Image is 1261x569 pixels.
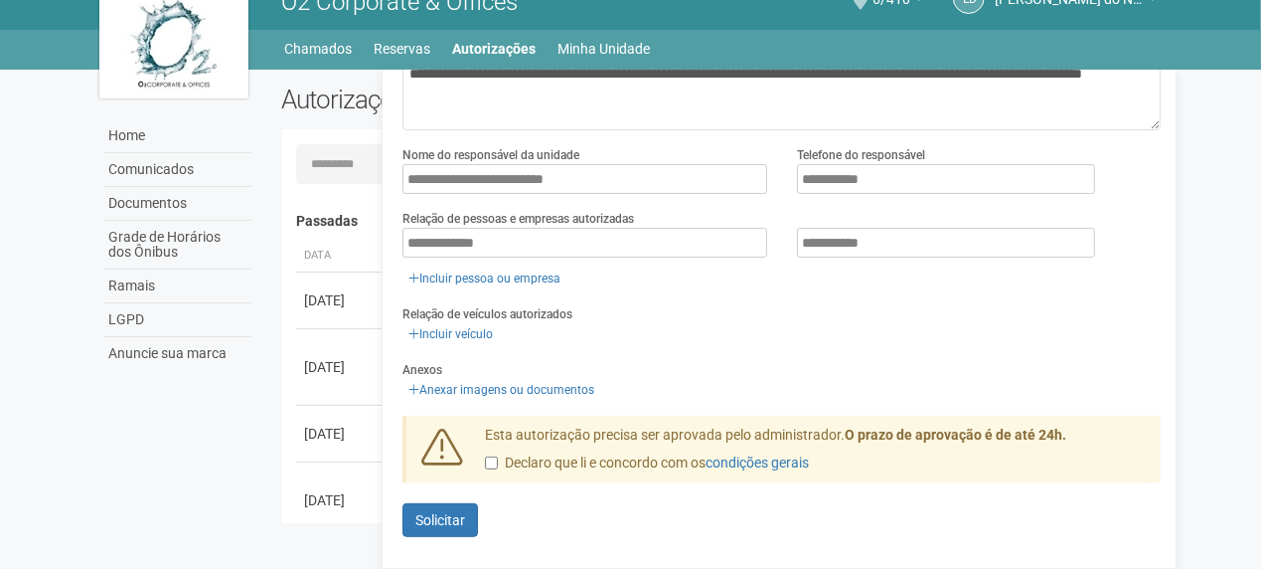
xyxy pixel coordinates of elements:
label: Anexos [402,361,442,379]
label: Relação de pessoas e empresas autorizadas [402,210,634,228]
a: Anexar imagens ou documentos [402,379,600,401]
h2: Autorizações [281,85,707,114]
a: Minha Unidade [558,35,651,63]
a: Autorizações [453,35,537,63]
a: Home [104,119,251,153]
div: [DATE] [304,357,378,377]
label: Telefone do responsável [797,146,925,164]
strong: O prazo de aprovação é de até 24h. [845,427,1066,443]
a: LGPD [104,303,251,337]
div: Esta autorização precisa ser aprovada pelo administrador. [470,426,1162,483]
a: condições gerais [706,455,809,471]
input: Declaro que li e concordo com oscondições gerais [485,457,498,470]
a: Chamados [285,35,353,63]
button: Solicitar [402,503,478,537]
a: Documentos [104,187,251,221]
label: Declaro que li e concordo com os [485,454,809,474]
a: Comunicados [104,153,251,187]
a: Reservas [375,35,431,63]
a: Incluir veículo [402,323,499,345]
a: Incluir pessoa ou empresa [402,268,566,289]
a: Ramais [104,270,251,303]
label: Relação de veículos autorizados [402,305,572,323]
div: [DATE] [304,424,378,444]
label: Nome do responsável da unidade [402,146,579,164]
h4: Passadas [296,214,1148,229]
th: Data [296,240,386,273]
div: [DATE] [304,290,378,310]
div: [DATE] [304,490,378,510]
span: Solicitar [415,512,465,528]
a: Anuncie sua marca [104,337,251,370]
a: Grade de Horários dos Ônibus [104,221,251,270]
